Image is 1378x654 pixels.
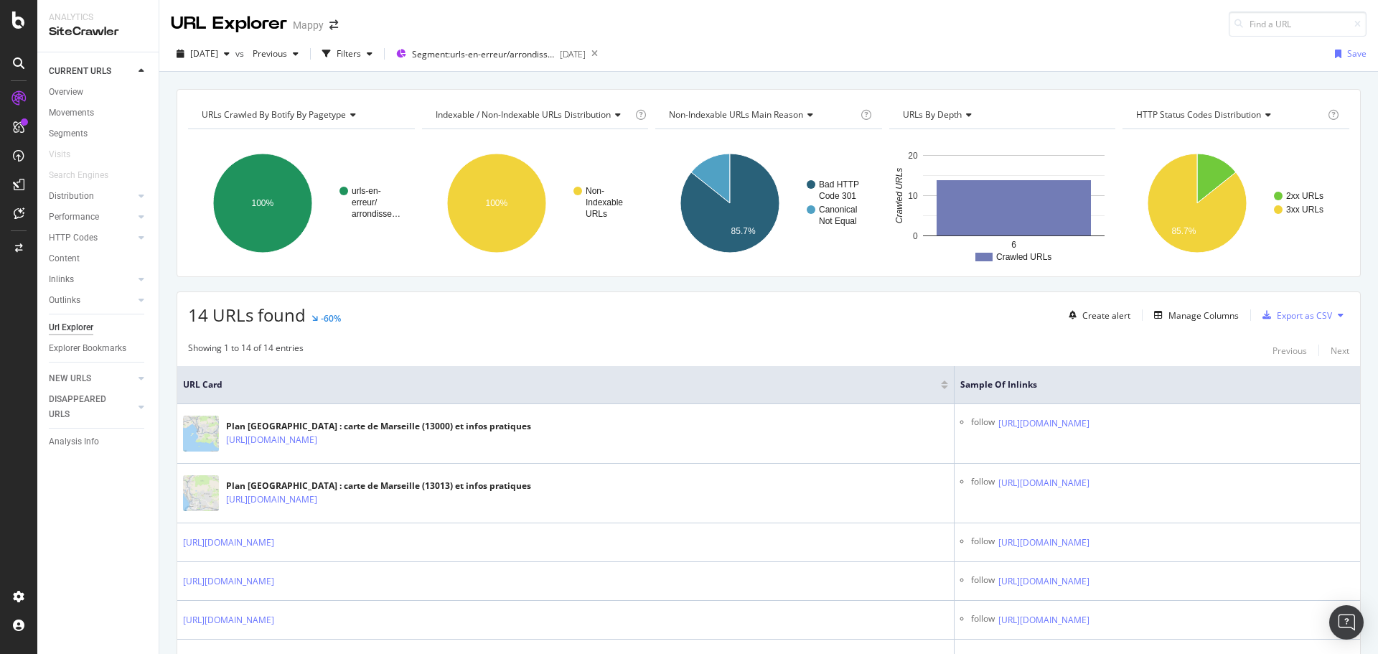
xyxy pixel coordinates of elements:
[188,303,306,327] span: 14 URLs found
[293,18,324,32] div: Mappy
[422,141,649,266] svg: A chart.
[49,64,134,79] a: CURRENT URLS
[226,480,531,492] div: Plan [GEOGRAPHIC_DATA] : carte de Marseille (13013) et infos pratiques
[352,209,400,219] text: arrondisse…
[971,416,995,431] div: follow
[49,126,149,141] a: Segments
[49,106,94,121] div: Movements
[1286,205,1323,215] text: 3xx URLs
[49,293,134,308] a: Outlinks
[226,433,317,447] a: [URL][DOMAIN_NAME]
[247,47,287,60] span: Previous
[655,141,882,266] svg: A chart.
[412,48,556,60] span: Segment: urls-en-erreur/arrondissement
[188,141,415,266] svg: A chart.
[49,64,111,79] div: CURRENT URLS
[889,141,1116,266] svg: A chart.
[183,574,274,589] a: [URL][DOMAIN_NAME]
[183,536,274,550] a: [URL][DOMAIN_NAME]
[560,48,586,60] div: [DATE]
[586,197,623,207] text: Indexable
[819,216,857,226] text: Not Equal
[1347,47,1367,60] div: Save
[908,191,918,201] text: 10
[49,320,93,335] div: Url Explorer
[49,168,123,183] a: Search Engines
[49,341,149,356] a: Explorer Bookmarks
[49,392,121,422] div: DISAPPEARED URLS
[1172,226,1196,236] text: 85.7%
[171,11,287,36] div: URL Explorer
[49,85,83,100] div: Overview
[1011,240,1016,250] text: 6
[1168,309,1239,322] div: Manage Columns
[903,108,962,121] span: URLs by Depth
[1329,605,1364,640] div: Open Intercom Messenger
[971,574,995,589] div: follow
[436,108,611,121] span: Indexable / Non-Indexable URLs distribution
[971,475,995,490] div: follow
[1082,309,1130,322] div: Create alert
[49,24,147,40] div: SiteCrawler
[971,535,995,550] div: follow
[1331,342,1349,359] button: Next
[199,103,402,126] h4: URLs Crawled By Botify By pagetype
[190,47,218,60] span: 2025 Sep. 9th
[669,108,803,121] span: Non-Indexable URLs Main Reason
[337,47,361,60] div: Filters
[171,42,235,65] button: [DATE]
[49,106,149,121] a: Movements
[49,272,74,287] div: Inlinks
[183,416,219,452] img: main image
[49,11,147,24] div: Analytics
[352,186,381,196] text: urls-en-
[666,103,858,126] h4: Non-Indexable URLs Main Reason
[317,42,378,65] button: Filters
[900,103,1103,126] h4: URLs by Depth
[998,574,1089,589] a: [URL][DOMAIN_NAME]
[1148,307,1239,324] button: Manage Columns
[586,186,604,196] text: Non-
[49,168,108,183] div: Search Engines
[1272,345,1307,357] div: Previous
[1331,345,1349,357] div: Next
[49,85,149,100] a: Overview
[819,191,856,201] text: Code 301
[202,108,346,121] span: URLs Crawled By Botify By pagetype
[49,320,149,335] a: Url Explorer
[913,231,918,241] text: 0
[731,226,756,236] text: 85.7%
[183,613,274,627] a: [URL][DOMAIN_NAME]
[1286,191,1323,201] text: 2xx URLs
[49,272,134,287] a: Inlinks
[1122,141,1349,266] svg: A chart.
[247,42,304,65] button: Previous
[1277,309,1332,322] div: Export as CSV
[49,341,126,356] div: Explorer Bookmarks
[586,209,607,219] text: URLs
[1136,108,1261,121] span: HTTP Status Codes Distribution
[998,476,1089,490] a: [URL][DOMAIN_NAME]
[998,536,1089,550] a: [URL][DOMAIN_NAME]
[894,168,904,223] text: Crawled URLs
[183,378,937,391] span: URL Card
[49,230,98,246] div: HTTP Codes
[1329,42,1367,65] button: Save
[1272,342,1307,359] button: Previous
[49,371,91,386] div: NEW URLS
[390,42,586,65] button: Segment:urls-en-erreur/arrondissement[DATE]
[49,147,85,162] a: Visits
[49,293,80,308] div: Outlinks
[998,613,1089,627] a: [URL][DOMAIN_NAME]
[49,434,149,449] a: Analysis Info
[49,371,134,386] a: NEW URLS
[996,252,1051,262] text: Crawled URLs
[49,434,99,449] div: Analysis Info
[998,416,1089,431] a: [URL][DOMAIN_NAME]
[819,205,857,215] text: Canonical
[960,378,1333,391] span: Sample of Inlinks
